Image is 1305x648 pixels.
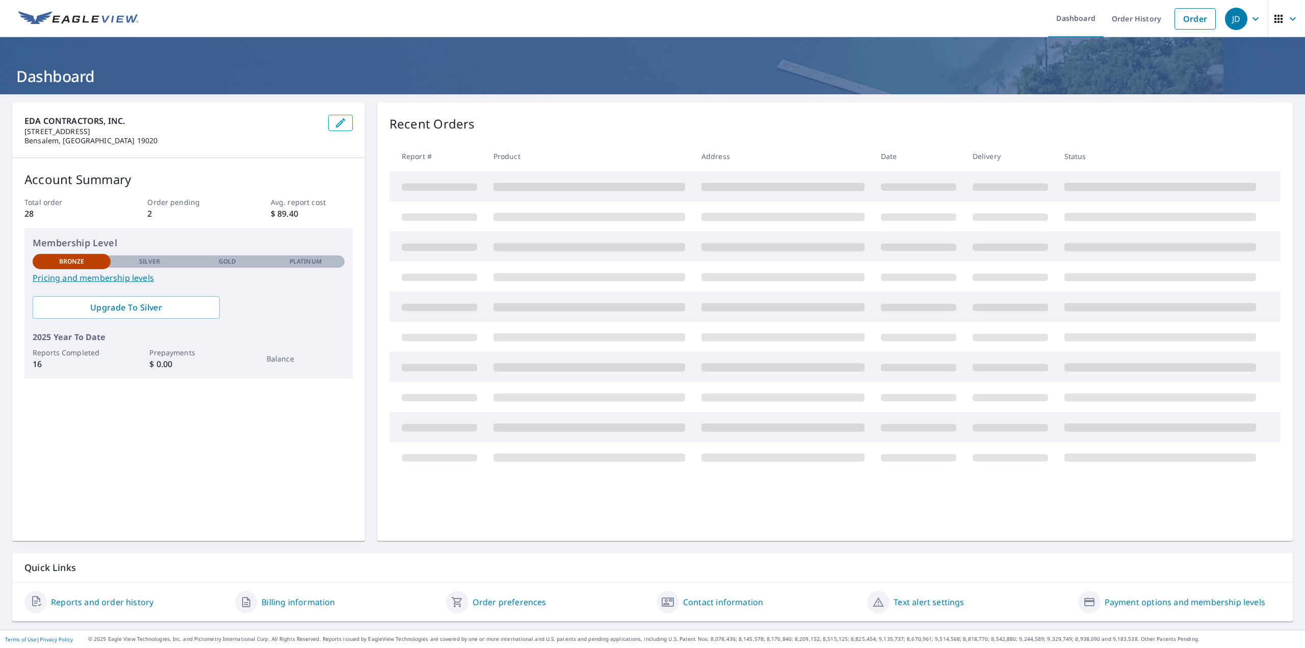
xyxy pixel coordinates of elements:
[18,11,139,27] img: EV Logo
[473,596,546,608] a: Order preferences
[1225,8,1247,30] div: JD
[290,257,322,266] p: Platinum
[33,358,111,370] p: 16
[51,596,153,608] a: Reports and order history
[262,596,335,608] a: Billing information
[267,353,345,364] p: Balance
[33,296,220,319] a: Upgrade To Silver
[147,208,229,220] p: 2
[24,127,320,136] p: [STREET_ADDRESS]
[24,115,320,127] p: EDA CONTRACTORS, INC.
[149,347,227,358] p: Prepayments
[1056,141,1264,171] th: Status
[693,141,873,171] th: Address
[24,170,353,189] p: Account Summary
[5,636,37,643] a: Terms of Use
[219,257,236,266] p: Gold
[59,257,85,266] p: Bronze
[1174,8,1216,30] a: Order
[964,141,1056,171] th: Delivery
[40,636,73,643] a: Privacy Policy
[271,197,353,208] p: Avg. report cost
[683,596,763,608] a: Contact information
[41,302,212,313] span: Upgrade To Silver
[139,257,161,266] p: Silver
[389,141,485,171] th: Report #
[149,358,227,370] p: $ 0.00
[24,197,107,208] p: Total order
[33,272,345,284] a: Pricing and membership levels
[389,115,475,133] p: Recent Orders
[24,561,1281,574] p: Quick Links
[33,331,345,343] p: 2025 Year To Date
[873,141,964,171] th: Date
[88,635,1300,643] p: © 2025 Eagle View Technologies, Inc. and Pictometry International Corp. All Rights Reserved. Repo...
[1105,596,1265,608] a: Payment options and membership levels
[271,208,353,220] p: $ 89.40
[24,136,320,145] p: Bensalem, [GEOGRAPHIC_DATA] 19020
[33,347,111,358] p: Reports Completed
[147,197,229,208] p: Order pending
[485,141,693,171] th: Product
[12,66,1293,87] h1: Dashboard
[24,208,107,220] p: 28
[33,236,345,250] p: Membership Level
[5,636,73,642] p: |
[894,596,964,608] a: Text alert settings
